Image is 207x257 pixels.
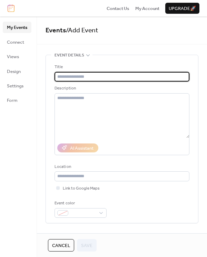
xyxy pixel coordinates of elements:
[55,163,188,170] div: Location
[7,68,21,75] span: Design
[3,80,31,91] a: Settings
[3,36,31,47] a: Connect
[7,39,24,46] span: Connect
[55,200,105,207] div: Event color
[3,95,31,106] a: Form
[48,239,74,251] button: Cancel
[63,185,100,192] span: Link to Google Maps
[52,242,70,249] span: Cancel
[135,5,159,12] a: My Account
[55,85,188,92] div: Description
[7,53,19,60] span: Views
[7,83,23,89] span: Settings
[3,51,31,62] a: Views
[3,22,31,33] a: My Events
[55,232,84,238] span: Date and time
[46,24,66,37] a: Events
[107,5,129,12] a: Contact Us
[66,24,98,37] span: / Add Event
[55,64,188,71] div: Title
[7,97,18,104] span: Form
[3,66,31,77] a: Design
[55,52,84,59] span: Event details
[7,24,27,31] span: My Events
[165,3,199,14] button: Upgrade🚀
[169,5,196,12] span: Upgrade 🚀
[8,4,14,12] img: logo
